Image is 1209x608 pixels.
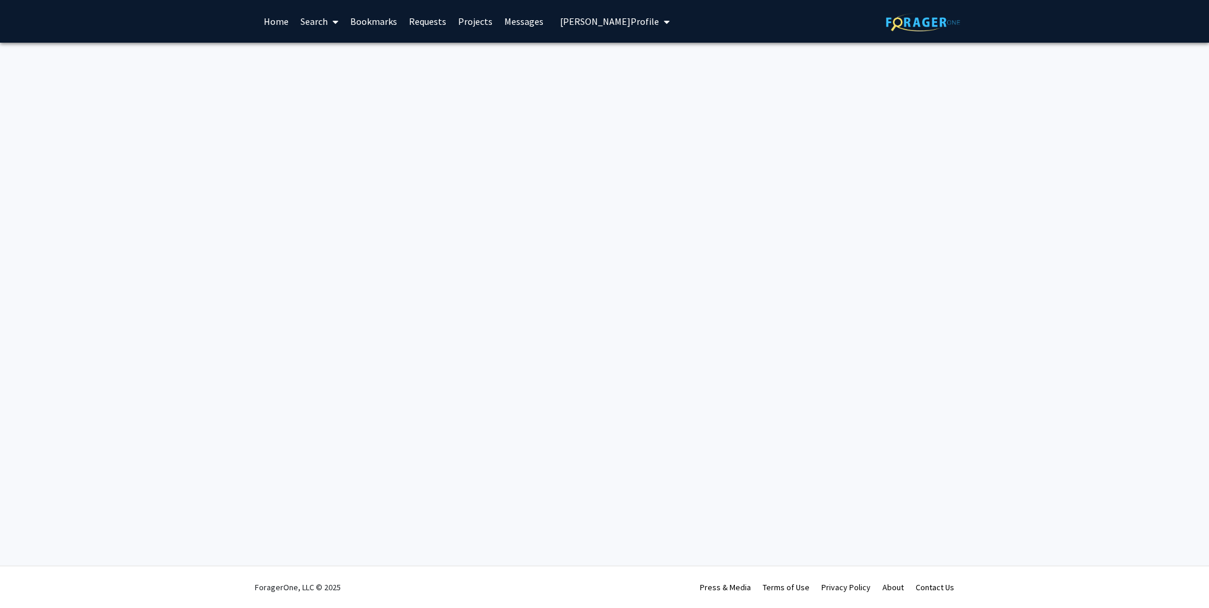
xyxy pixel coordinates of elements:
a: About [882,582,904,593]
a: Terms of Use [763,582,810,593]
a: Requests [403,1,452,42]
a: Bookmarks [344,1,403,42]
a: Search [295,1,344,42]
a: Projects [452,1,498,42]
div: ForagerOne, LLC © 2025 [255,567,341,608]
span: [PERSON_NAME] Profile [560,15,659,27]
a: Press & Media [700,582,751,593]
img: ForagerOne Logo [886,13,960,31]
a: Messages [498,1,549,42]
a: Home [258,1,295,42]
a: Privacy Policy [821,582,871,593]
a: Contact Us [916,582,954,593]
